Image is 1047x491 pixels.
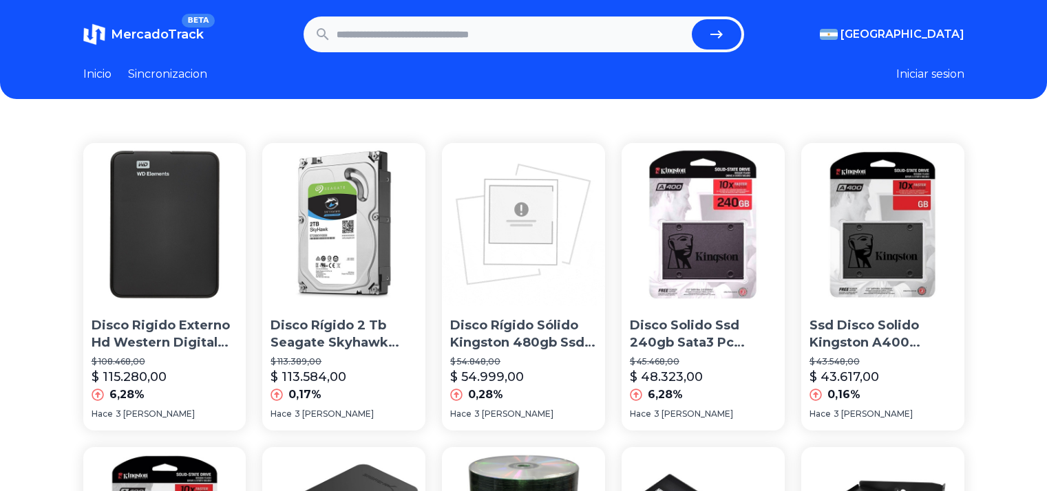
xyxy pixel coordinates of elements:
p: 0,16% [827,386,860,403]
a: Disco Rigido Externo Hd Western Digital 1tb Usb 3.0 Win/macDisco Rigido Externo Hd Western Digita... [83,143,246,430]
span: [GEOGRAPHIC_DATA] [840,26,964,43]
span: 3 [PERSON_NAME] [295,408,374,419]
a: Disco Rígido Sólido Kingston 480gb Ssd Now A400 Sata3 2.5Disco Rígido Sólido Kingston 480gb Ssd N... [442,143,605,430]
p: $ 113.584,00 [271,367,346,386]
p: $ 45.468,00 [630,356,776,367]
span: Hace [92,408,113,419]
a: Disco Solido Ssd 240gb Sata3 Pc Notebook MacDisco Solido Ssd 240gb Sata3 Pc Notebook Mac$ 45.468,... [622,143,785,430]
span: 3 [PERSON_NAME] [474,408,553,419]
p: $ 115.280,00 [92,367,167,386]
img: MercadoTrack [83,23,105,45]
p: 6,28% [648,386,683,403]
img: Disco Rígido 2 Tb Seagate Skyhawk Simil Purple Wd Dvr Cct [262,143,425,306]
p: $ 43.548,00 [810,356,956,367]
p: $ 54.999,00 [450,367,524,386]
span: 3 [PERSON_NAME] [834,408,913,419]
span: Hace [271,408,292,419]
p: Disco Rigido Externo Hd Western Digital 1tb Usb 3.0 Win/mac [92,317,238,351]
a: Inicio [83,66,112,83]
p: Disco Rígido Sólido Kingston 480gb Ssd Now A400 Sata3 2.5 [450,317,597,351]
p: Ssd Disco Solido Kingston A400 240gb Pc Gamer Sata 3 [810,317,956,351]
a: MercadoTrackBETA [83,23,204,45]
img: Disco Solido Ssd 240gb Sata3 Pc Notebook Mac [622,143,785,306]
p: Disco Solido Ssd 240gb Sata3 Pc Notebook Mac [630,317,776,351]
p: $ 108.468,00 [92,356,238,367]
p: 0,17% [288,386,321,403]
span: MercadoTrack [111,27,204,42]
a: Ssd Disco Solido Kingston A400 240gb Pc Gamer Sata 3Ssd Disco Solido Kingston A400 240gb Pc Gamer... [801,143,964,430]
p: 0,28% [468,386,503,403]
p: Disco Rígido 2 Tb Seagate Skyhawk Simil Purple Wd Dvr Cct [271,317,417,351]
a: Disco Rígido 2 Tb Seagate Skyhawk Simil Purple Wd Dvr CctDisco Rígido 2 Tb Seagate Skyhawk Simil ... [262,143,425,430]
span: 3 [PERSON_NAME] [654,408,733,419]
span: 3 [PERSON_NAME] [116,408,195,419]
img: Argentina [820,29,838,40]
span: BETA [182,14,214,28]
p: $ 43.617,00 [810,367,879,386]
p: $ 48.323,00 [630,367,703,386]
button: [GEOGRAPHIC_DATA] [820,26,964,43]
span: Hace [810,408,831,419]
p: $ 54.848,00 [450,356,597,367]
p: 6,28% [109,386,145,403]
img: Disco Rígido Sólido Kingston 480gb Ssd Now A400 Sata3 2.5 [442,143,605,306]
span: Hace [450,408,472,419]
img: Disco Rigido Externo Hd Western Digital 1tb Usb 3.0 Win/mac [83,143,246,306]
p: $ 113.389,00 [271,356,417,367]
span: Hace [630,408,651,419]
button: Iniciar sesion [896,66,964,83]
a: Sincronizacion [128,66,207,83]
img: Ssd Disco Solido Kingston A400 240gb Pc Gamer Sata 3 [801,143,964,306]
